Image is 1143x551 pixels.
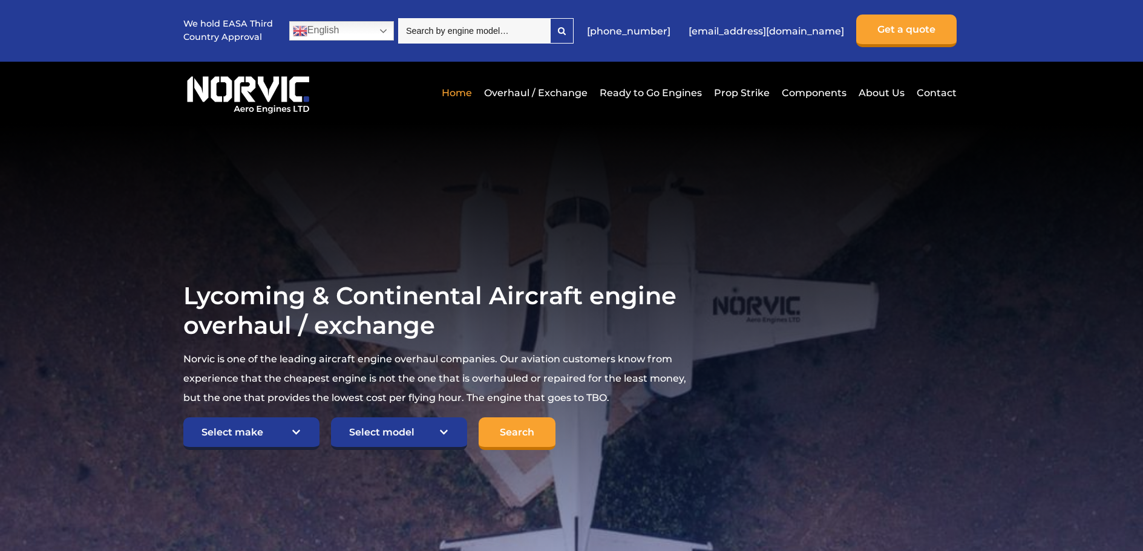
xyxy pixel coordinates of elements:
[856,78,908,108] a: About Us
[683,16,850,46] a: [EMAIL_ADDRESS][DOMAIN_NAME]
[856,15,957,47] a: Get a quote
[183,71,313,114] img: Norvic Aero Engines logo
[597,78,705,108] a: Ready to Go Engines
[481,78,591,108] a: Overhaul / Exchange
[398,18,550,44] input: Search by engine model…
[183,350,688,408] p: Norvic is one of the leading aircraft engine overhaul companies. Our aviation customers know from...
[293,24,307,38] img: en
[439,78,475,108] a: Home
[479,417,555,450] input: Search
[183,281,688,340] h1: Lycoming & Continental Aircraft engine overhaul / exchange
[289,21,394,41] a: English
[914,78,957,108] a: Contact
[711,78,773,108] a: Prop Strike
[581,16,676,46] a: [PHONE_NUMBER]
[779,78,850,108] a: Components
[183,18,274,44] p: We hold EASA Third Country Approval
